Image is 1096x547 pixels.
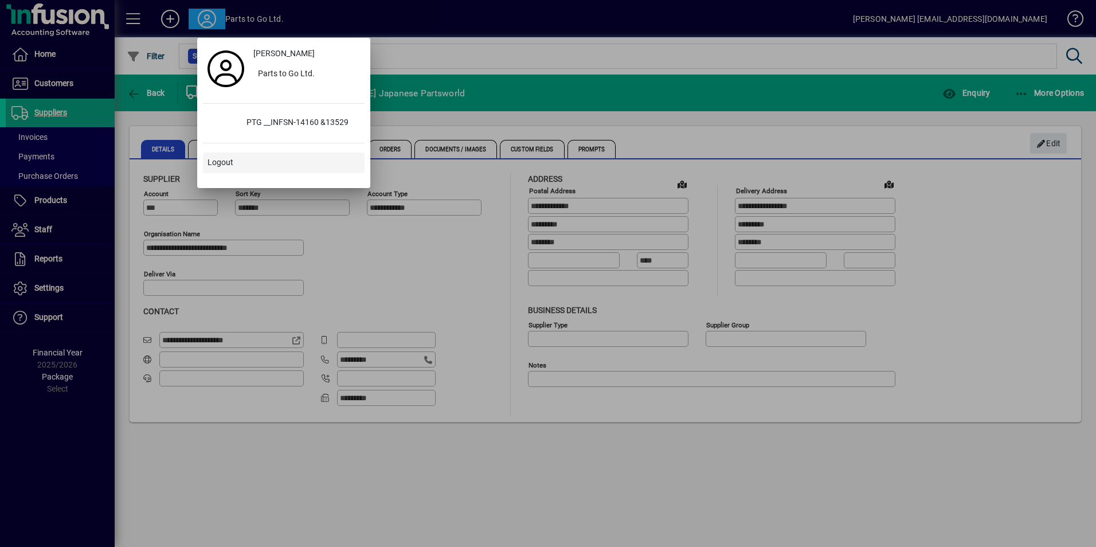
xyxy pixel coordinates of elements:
[203,153,365,173] button: Logout
[237,113,365,134] div: PTG __INFSN-14160 &13529
[203,58,249,79] a: Profile
[249,44,365,64] a: [PERSON_NAME]
[203,113,365,134] button: PTG __INFSN-14160 &13529
[249,64,365,85] button: Parts to Go Ltd.
[253,48,315,60] span: [PERSON_NAME]
[208,157,233,169] span: Logout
